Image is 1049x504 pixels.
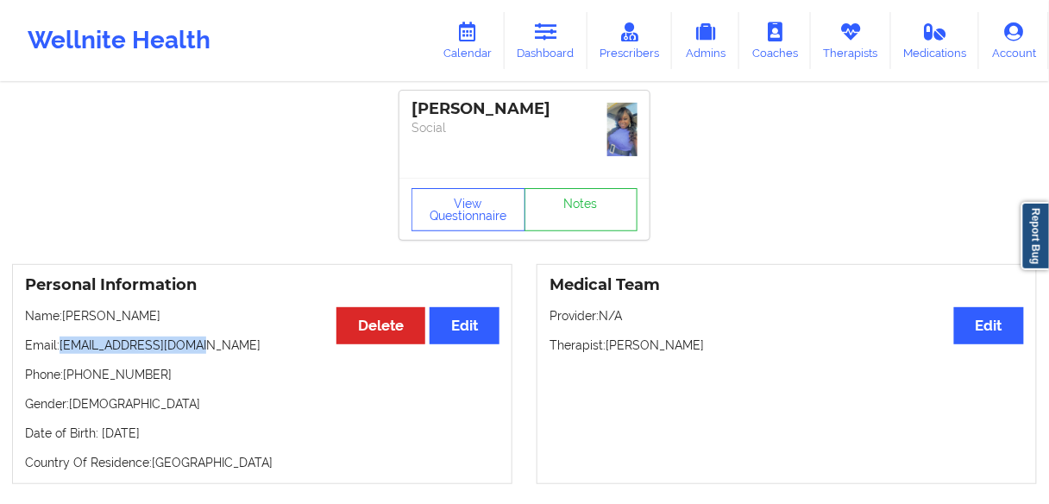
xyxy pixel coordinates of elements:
[672,12,739,69] a: Admins
[550,307,1024,324] p: Provider: N/A
[25,275,499,295] h3: Personal Information
[954,307,1024,344] button: Edit
[811,12,891,69] a: Therapists
[979,12,1049,69] a: Account
[891,12,980,69] a: Medications
[411,99,638,119] div: [PERSON_NAME]
[550,337,1024,354] p: Therapist: [PERSON_NAME]
[739,12,811,69] a: Coaches
[607,103,638,156] img: 60e4c5be-96d1-4116-92d9-5fa6ab11d465IMG_5300.jpeg
[1021,202,1049,270] a: Report Bug
[25,454,499,471] p: Country Of Residence: [GEOGRAPHIC_DATA]
[336,307,425,344] button: Delete
[524,188,638,231] a: Notes
[25,395,499,413] p: Gender: [DEMOGRAPHIC_DATA]
[411,188,525,231] button: View Questionnaire
[550,275,1024,295] h3: Medical Team
[25,307,499,324] p: Name: [PERSON_NAME]
[411,119,638,136] p: Social
[505,12,587,69] a: Dashboard
[25,337,499,354] p: Email: [EMAIL_ADDRESS][DOMAIN_NAME]
[587,12,673,69] a: Prescribers
[25,425,499,442] p: Date of Birth: [DATE]
[430,12,505,69] a: Calendar
[25,366,499,383] p: Phone: [PHONE_NUMBER]
[430,307,499,344] button: Edit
